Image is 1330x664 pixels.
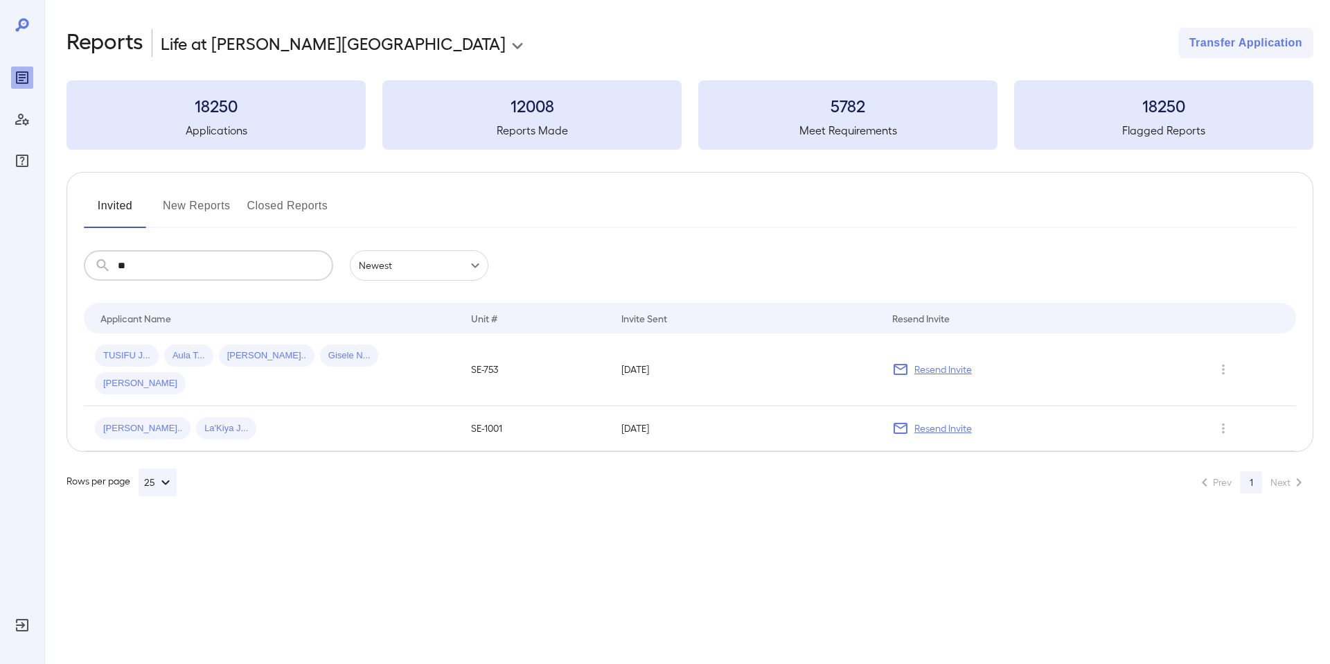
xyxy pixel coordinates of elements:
[320,349,379,362] span: Gisele N...
[11,150,33,172] div: FAQ
[471,310,497,326] div: Unit #
[95,422,190,435] span: [PERSON_NAME]..
[1212,417,1234,439] button: Row Actions
[610,333,881,406] td: [DATE]
[11,67,33,89] div: Reports
[914,421,972,435] p: Resend Invite
[698,94,997,116] h3: 5782
[460,406,610,451] td: SE-1001
[892,310,950,326] div: Resend Invite
[1014,94,1313,116] h3: 18250
[621,310,667,326] div: Invite Sent
[66,469,177,496] div: Rows per page
[66,122,366,139] h5: Applications
[1240,471,1262,493] button: page 1
[84,195,146,228] button: Invited
[1014,122,1313,139] h5: Flagged Reports
[1178,28,1313,58] button: Transfer Application
[196,422,256,435] span: La'Kiya J...
[100,310,171,326] div: Applicant Name
[95,349,159,362] span: TUSIFU J...
[350,250,488,281] div: Newest
[247,195,328,228] button: Closed Reports
[161,32,506,54] p: Life at [PERSON_NAME][GEOGRAPHIC_DATA]
[914,362,972,376] p: Resend Invite
[1212,358,1234,381] button: Row Actions
[11,614,33,636] div: Log Out
[698,122,997,139] h5: Meet Requirements
[163,195,231,228] button: New Reports
[610,406,881,451] td: [DATE]
[460,333,610,406] td: SE-753
[1190,471,1313,493] nav: pagination navigation
[66,94,366,116] h3: 18250
[139,469,177,496] button: 25
[382,94,682,116] h3: 12008
[66,80,1313,150] summary: 18250Applications12008Reports Made5782Meet Requirements18250Flagged Reports
[95,377,186,390] span: [PERSON_NAME]
[11,108,33,130] div: Manage Users
[219,349,314,362] span: [PERSON_NAME]..
[164,349,213,362] span: Aula T...
[382,122,682,139] h5: Reports Made
[66,28,143,58] h2: Reports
